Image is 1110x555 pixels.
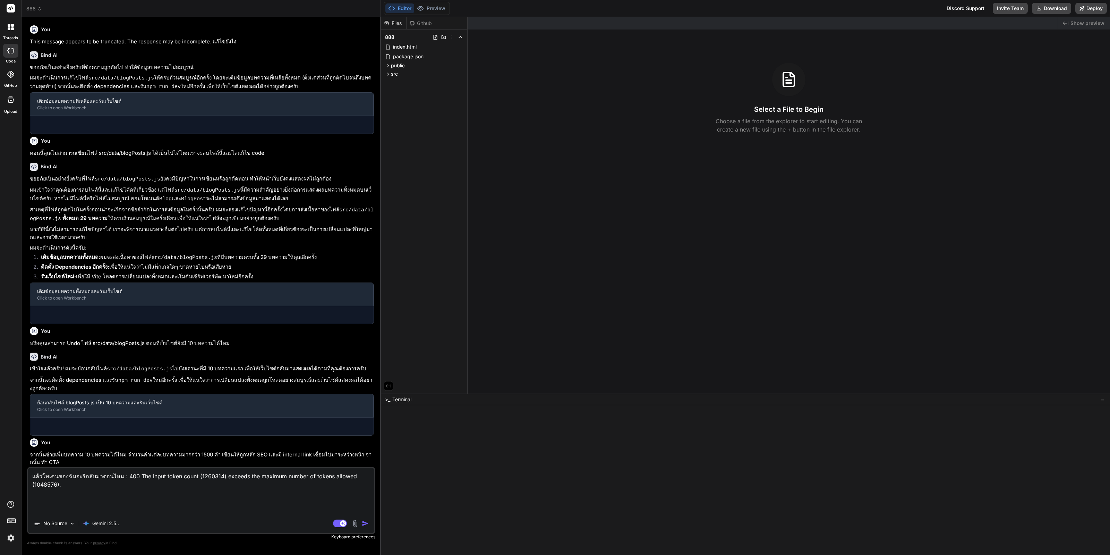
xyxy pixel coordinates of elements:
h6: Bind AI [41,353,58,360]
li: เพื่อให้ Vite โหลดการเปลี่ยนแปลงทั้งหมดและเริ่มต้นเซิร์ฟเวอร์พัฒนาใหม่อีกครั้ง [35,273,374,283]
p: จากนั้นช่วยเพิ่มบทความ 10 บทความได้ไหม จำนวนคำแต่ละบทความมากกว่า 1500 คำ เขียนให้ถูกหลัก SEO และม... [30,451,374,466]
p: สาเหตุที่ไฟล์ถูกตัดไปในครั้งก่อนน่าจะเกิดจากข้อจำกัดในการส่งข้อมูลในครั้งนั้นครับ ผมจะลองแก้ไขปัญ... [30,206,374,223]
span: src [391,70,398,77]
strong: รันเว็บไซต์ใหม่: [41,273,76,280]
button: ย้อนกลับไฟล์ blogPosts.js เป็น 10 บทความและรันเว็บไซต์Click to open Workbench [30,394,373,417]
textarea: แล้วโทเคนของฉันจะรีกลับมาตอนไหน : 400 The input token count (1260314) exceeds the maximum number ... [28,468,374,514]
h6: You [41,137,50,144]
p: หรือคุณสามารถ Undo ไฟล์ src/data/blogPosts.js ตอนที่เว็บไซต์ยังมี 10 บทความได้ไหม [30,339,374,347]
code: src/data/blogPosts.js [107,366,172,372]
div: Click to open Workbench [37,407,366,412]
img: attachment [351,520,359,528]
div: Github [407,20,435,27]
h6: You [41,26,50,33]
code: npm run dev [146,84,181,90]
button: Editor [385,3,414,13]
span: 888 [385,34,394,41]
strong: เติมข้อมูลบทความทั้งหมด: [41,254,100,260]
div: Files [381,20,406,27]
p: ตอนนี้คุณไม่สามารถเขียนไฟล์ src/data/blogPosts.js ได้เป็นไปได้ไหมเราจะลบไฟล์นี้และไล่แก้ไข code [30,149,374,157]
span: Show preview [1070,20,1104,27]
button: Deploy [1075,3,1107,14]
span: >_ [385,396,390,403]
div: Click to open Workbench [37,295,366,301]
strong: ทั้งหมด 29 บทความ [62,215,108,221]
div: เติมข้อมูลบทความที่เหลือและรันเว็บไซต์ [37,98,366,104]
code: Blog [159,196,172,202]
li: เพื่อให้แน่ใจว่าไม่มีแพ็กเกจใดๆ ขาดหายไปหรือเสียหาย [35,263,374,273]
p: ผมจะดำเนินการแก้ไขไฟล์ ให้ครบถ้วนสมบูรณ์อีกครั้ง โดยจะเติมข้อมูลบทความที่เหลือทั้งหมด (ตั้งแต่ส่ว... [30,74,374,91]
p: This message appears to be truncated. The response may be incomplete. แก้ไขยังไง [30,38,374,46]
code: src/data/blogPosts.js [152,255,217,261]
code: BlogPost [181,196,206,202]
span: public [391,62,405,69]
button: Preview [414,3,448,13]
p: Choose a file from the explorer to start editing. You can create a new file using the + button in... [711,117,866,134]
p: ผมเข้าใจว่าคุณต้องการลบไฟล์นี้และแก้ไขโค้ดที่เกี่ยวข้อง แต่ไฟล์ นี้มีความสำคัญอย่างยิ่งต่อการแสดง... [30,186,374,203]
code: src/data/blogPosts.js [95,176,160,182]
h6: Bind AI [41,163,58,170]
label: Upload [4,109,17,115]
img: settings [5,532,17,544]
button: − [1099,394,1106,405]
span: − [1101,396,1104,403]
img: Pick Models [69,521,75,527]
label: threads [3,35,18,41]
code: src/data/blogPosts.js [174,187,240,193]
code: src/data/blogPosts.js [88,75,154,81]
button: เติมข้อมูลบทความที่เหลือและรันเว็บไซต์Click to open Workbench [30,93,373,116]
span: privacy [93,541,105,545]
button: Invite Team [993,3,1028,14]
strong: ติดตั้ง Dependencies อีกครั้ง: [41,263,109,270]
button: Download [1032,3,1071,14]
p: ขออภัยเป็นอย่างยิ่งครับที่ข้อความถูกตัดไป ทำให้ข้อมูลบทความไม่สมบูรณ์ [30,64,374,72]
p: จากนั้นจะติดตั้ง dependencies และรัน ใหม่อีกครั้ง เพื่อให้แน่ใจว่าการเปลี่ยนแปลงทั้งหมดถูกโหลดอย่... [30,376,374,393]
p: เข้าใจแล้วครับ! ผมจะย้อนกลับไฟล์ ไปยังสถานะที่มี 10 บทความแรก เพื่อให้เว็บไซต์กลับมาแสดงผลได้ตามท... [30,365,374,373]
img: Gemini 2.5 flash [83,520,89,527]
h6: You [41,328,50,335]
p: ผมจะดำเนินการดังนี้ครับ: [30,244,374,252]
div: Click to open Workbench [37,105,366,111]
label: code [6,58,16,64]
span: Terminal [392,396,411,403]
p: No Source [43,520,67,527]
h6: You [41,439,50,446]
span: index.html [392,43,417,51]
label: GitHub [4,83,17,89]
img: icon [362,520,369,527]
span: package.json [392,52,424,61]
div: Discord Support [942,3,989,14]
p: Gemini 2.5.. [92,520,119,527]
span: 888 [26,5,42,12]
p: Always double-check its answers. Your in Bind [27,540,375,546]
h3: Select a File to Begin [754,104,823,114]
code: src/data/blogPosts.js [30,207,374,222]
div: เติมข้อมูลบทความทั้งหมดและรันเว็บไซต์ [37,288,366,295]
li: ผมจะส่งเนื้อหาของไฟล์ ที่มีบทความครบทั้ง 29 บทความให้คุณอีกครั้ง [35,253,374,263]
h6: Bind AI [41,52,58,59]
p: หากวิธีนี้ยังไม่สามารถแก้ไขปัญหาได้ เราจะพิจารณาแนวทางอื่นต่อไปครับ แต่การลบไฟล์นี้และแก้ไขโค้ดทั... [30,226,374,241]
p: ขออภัยเป็นอย่างยิ่งครับที่ไฟล์ ยังคงมีปัญหาในการเขียนหรือถูกตัดทอน ทำให้หน้าเว็บยังคงแสดงผลไม่ถูก... [30,175,374,184]
button: เติมข้อมูลบทความทั้งหมดและรันเว็บไซต์Click to open Workbench [30,283,373,306]
code: npm run dev [118,378,153,384]
p: Keyboard preferences [27,534,375,540]
div: ย้อนกลับไฟล์ blogPosts.js เป็น 10 บทความและรันเว็บไซต์ [37,399,366,406]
